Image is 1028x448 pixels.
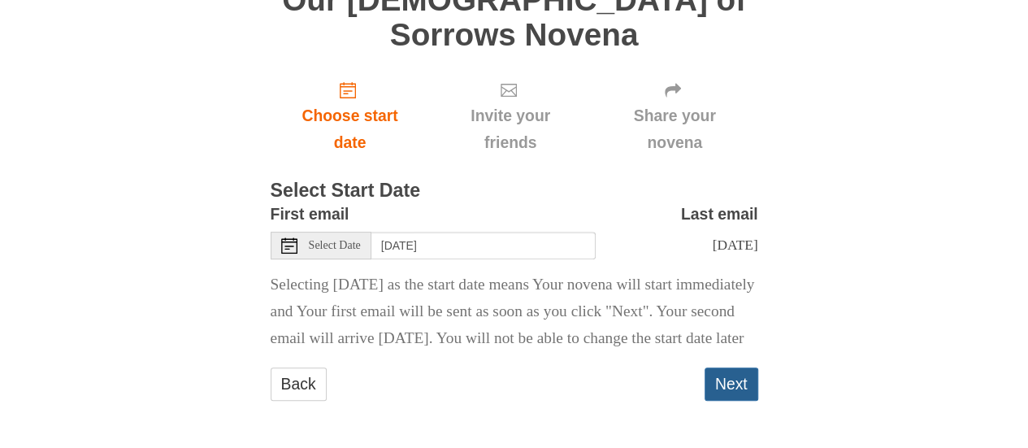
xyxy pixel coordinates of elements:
[309,240,361,251] span: Select Date
[592,68,758,165] div: Click "Next" to confirm your start date first.
[712,237,757,253] span: [DATE]
[271,68,430,165] a: Choose start date
[371,232,596,259] input: Use the arrow keys to pick a date
[271,368,327,401] a: Back
[445,102,575,156] span: Invite your friends
[608,102,742,156] span: Share your novena
[681,201,758,228] label: Last email
[271,181,758,202] h3: Select Start Date
[271,272,758,352] p: Selecting [DATE] as the start date means Your novena will start immediately and Your first email ...
[271,201,349,228] label: First email
[705,368,758,401] button: Next
[429,68,591,165] div: Click "Next" to confirm your start date first.
[287,102,414,156] span: Choose start date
